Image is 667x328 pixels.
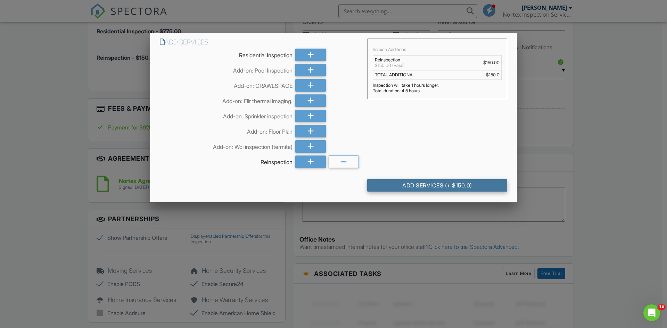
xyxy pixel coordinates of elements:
div: Add-on: CRAWLSPACE [160,79,293,90]
iframe: Intercom live chat [643,304,660,321]
div: Add Services (+ $150.0) [367,179,507,192]
div: Total duration: 4.5 hours. [373,88,502,94]
div: Add-on: Sprinkler inspection [160,110,293,120]
div: Add-on: Floor Plan [160,125,293,135]
div: Add-on: Wdi inspection (termite) [160,140,293,151]
div: Residential Inspection [160,49,293,59]
td: Reinspection [373,55,461,70]
span: 10 [658,304,666,310]
td: $150.00 [461,55,502,70]
td: TOTAL ADDITIONAL [373,70,461,79]
div: Invoice Additions [373,47,502,52]
div: $150.00 (Base) [375,63,459,68]
td: $150.0 [461,70,502,79]
h6: Add Services [160,39,359,46]
div: Add-on: Pool Inspection [160,64,293,74]
div: Reinspection [160,155,293,166]
div: Inspection will take 1 hours longer. [373,83,502,88]
div: Add-on: Flir thermal imaging. [160,94,293,105]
